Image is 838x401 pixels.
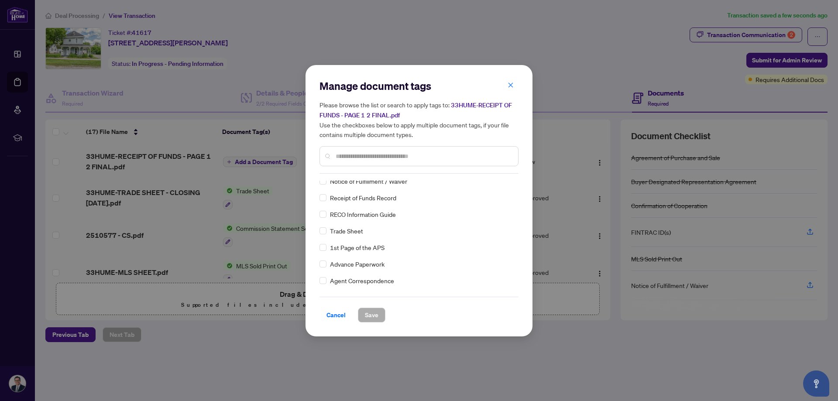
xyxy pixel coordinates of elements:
[319,101,512,119] span: 33HUME-RECEIPT OF FUNDS - PAGE 1 2 FINAL.pdf
[803,370,829,397] button: Open asap
[330,209,396,219] span: RECO Information Guide
[330,193,396,202] span: Receipt of Funds Record
[326,308,346,322] span: Cancel
[330,226,363,236] span: Trade Sheet
[319,79,519,93] h2: Manage document tags
[319,100,519,139] h5: Please browse the list or search to apply tags to: Use the checkboxes below to apply multiple doc...
[508,82,514,88] span: close
[319,308,353,322] button: Cancel
[330,176,407,186] span: Notice of Fulfillment / Waiver
[330,259,385,269] span: Advance Paperwork
[330,243,385,252] span: 1st Page of the APS
[330,276,394,285] span: Agent Correspondence
[358,308,385,322] button: Save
